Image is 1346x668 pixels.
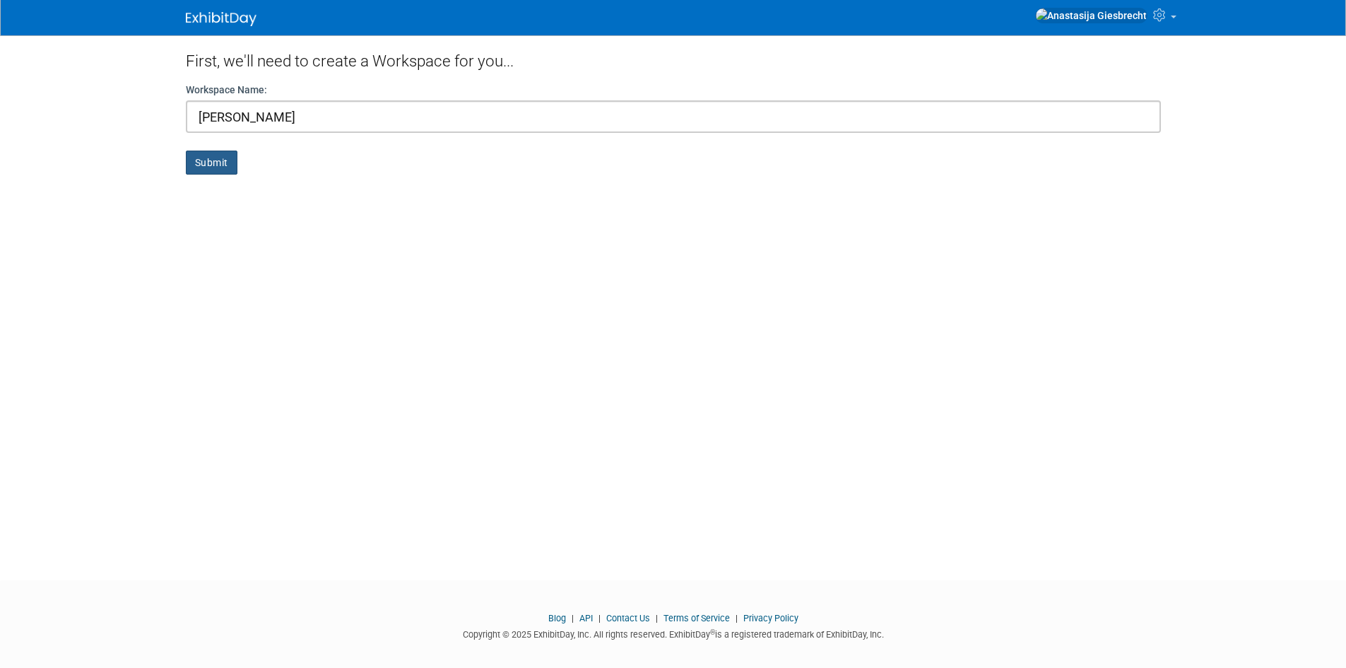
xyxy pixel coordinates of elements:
input: Name of your organization [186,100,1161,133]
a: Privacy Policy [743,613,798,623]
span: | [732,613,741,623]
a: Contact Us [606,613,650,623]
img: ExhibitDay [186,12,256,26]
span: | [568,613,577,623]
a: Blog [548,613,566,623]
span: | [652,613,661,623]
span: | [595,613,604,623]
img: Anastasija Giesbrecht [1035,8,1147,23]
button: Submit [186,151,237,175]
label: Workspace Name: [186,83,267,97]
div: First, we'll need to create a Workspace for you... [186,35,1161,83]
sup: ® [710,628,715,636]
a: API [579,613,593,623]
a: Terms of Service [663,613,730,623]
